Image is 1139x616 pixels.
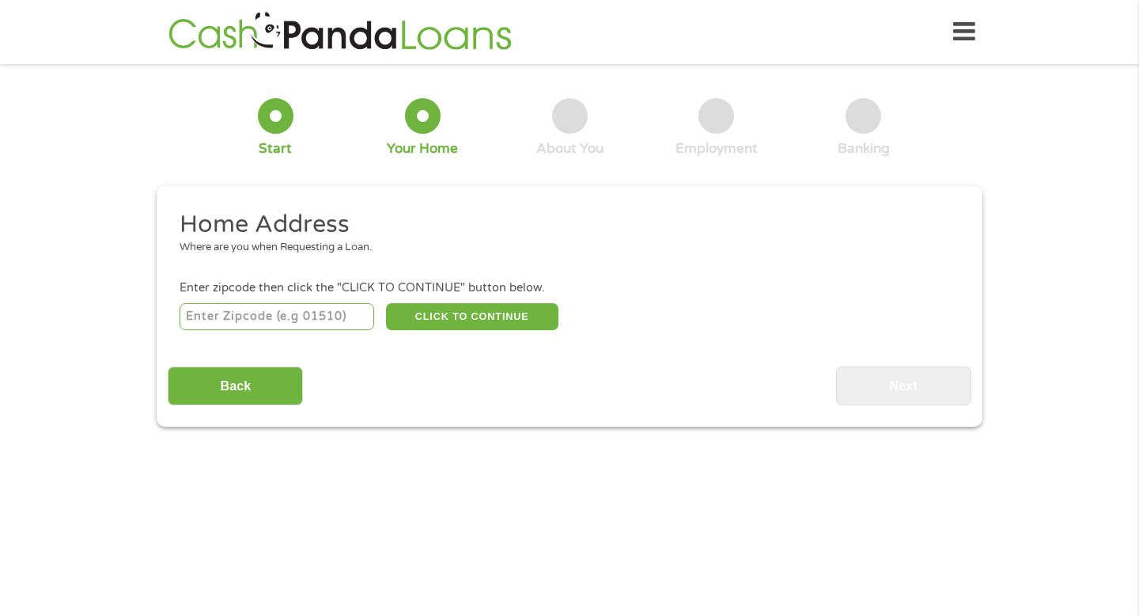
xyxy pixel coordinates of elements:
[180,303,375,330] input: Enter Zipcode (e.g 01510)
[259,140,292,158] div: Start
[836,367,971,405] input: Next
[536,140,604,158] div: About You
[675,140,758,158] div: Employment
[168,367,303,405] input: Back
[387,140,458,158] div: Your Home
[164,10,517,55] img: GetLoanNow Logo
[180,240,948,256] div: Where are you when Requesting a Loan.
[180,279,959,297] div: Enter zipcode then click the "CLICK TO CONTINUE" button below.
[386,303,558,330] button: CLICK TO CONTINUE
[180,209,948,241] h2: Home Address
[838,140,890,158] div: Banking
